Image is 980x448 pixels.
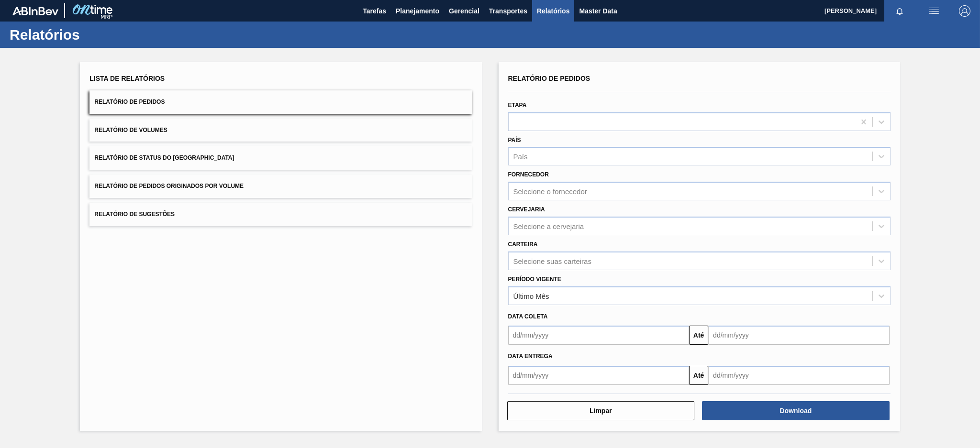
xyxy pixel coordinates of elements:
[10,29,179,40] h1: Relatórios
[884,4,915,18] button: Notificações
[12,7,58,15] img: TNhmsLtSVTkK8tSr43FrP2fwEKptu5GPRR3wAAAABJRU5ErkJggg==
[508,241,538,248] label: Carteira
[702,401,890,420] button: Download
[508,75,590,82] span: Relatório de Pedidos
[508,313,548,320] span: Data coleta
[449,5,479,17] span: Gerencial
[579,5,617,17] span: Master Data
[89,203,472,226] button: Relatório de Sugestões
[508,206,545,213] label: Cervejaria
[89,175,472,198] button: Relatório de Pedidos Originados por Volume
[513,222,584,230] div: Selecione a cervejaria
[89,75,165,82] span: Lista de Relatórios
[708,366,890,385] input: dd/mm/yyyy
[513,292,549,300] div: Último Mês
[508,276,561,283] label: Período Vigente
[94,127,167,133] span: Relatório de Volumes
[508,326,690,345] input: dd/mm/yyyy
[513,153,528,161] div: País
[508,171,549,178] label: Fornecedor
[508,102,527,109] label: Etapa
[94,98,165,105] span: Relatório de Pedidos
[689,326,708,345] button: Até
[507,401,695,420] button: Limpar
[508,353,553,360] span: Data entrega
[89,146,472,170] button: Relatório de Status do [GEOGRAPHIC_DATA]
[94,154,234,161] span: Relatório de Status do [GEOGRAPHIC_DATA]
[89,90,472,114] button: Relatório de Pedidos
[363,5,386,17] span: Tarefas
[396,5,439,17] span: Planejamento
[89,119,472,142] button: Relatório de Volumes
[513,187,587,196] div: Selecione o fornecedor
[689,366,708,385] button: Até
[94,183,244,189] span: Relatório de Pedidos Originados por Volume
[508,366,690,385] input: dd/mm/yyyy
[928,5,940,17] img: userActions
[513,257,591,265] div: Selecione suas carteiras
[508,137,521,143] label: País
[537,5,569,17] span: Relatórios
[708,326,890,345] input: dd/mm/yyyy
[94,211,175,218] span: Relatório de Sugestões
[489,5,527,17] span: Transportes
[959,5,970,17] img: Logout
